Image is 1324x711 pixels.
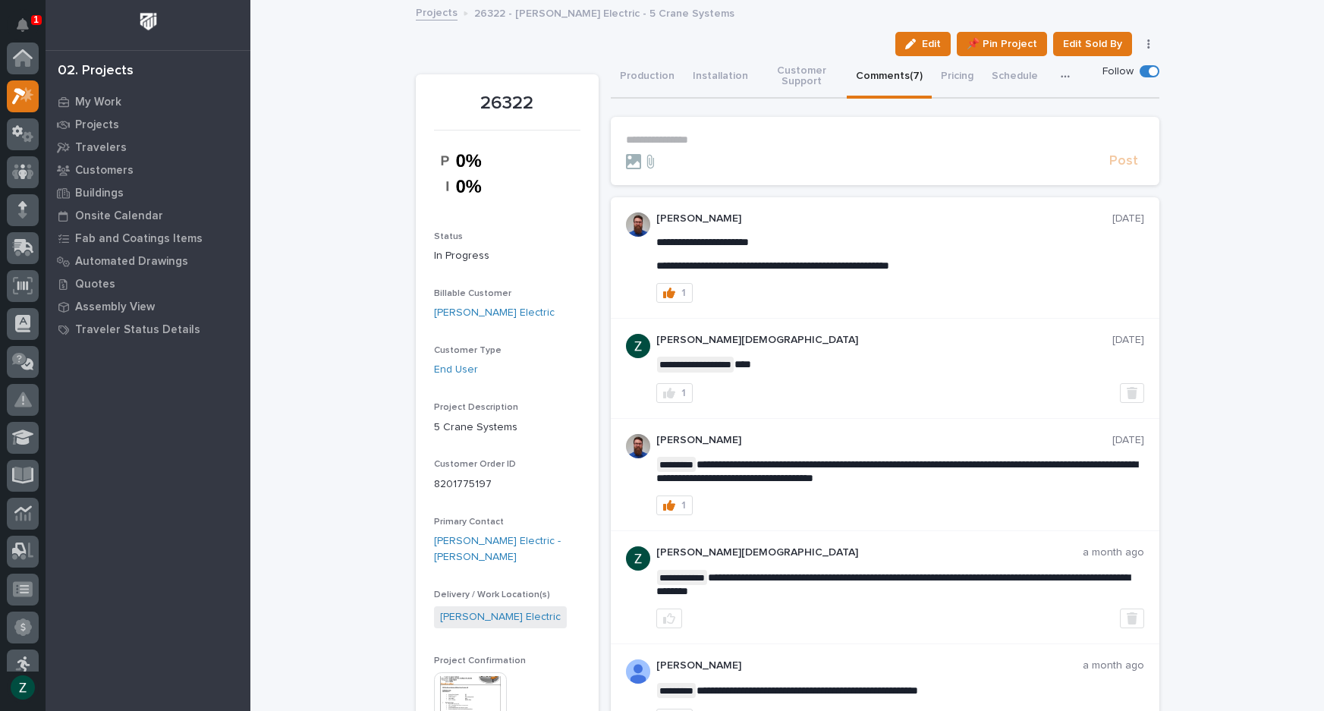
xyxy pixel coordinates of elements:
p: 8201775197 [434,477,580,492]
p: [DATE] [1112,334,1144,347]
button: Edit [895,32,951,56]
span: Edit Sold By [1063,35,1122,53]
a: Quotes [46,272,250,295]
div: 02. Projects [58,63,134,80]
button: 1 [656,495,693,515]
span: Project Confirmation [434,656,526,665]
p: 26322 [434,93,580,115]
p: [PERSON_NAME] [656,659,1083,672]
p: Follow [1102,65,1134,78]
p: a month ago [1083,659,1144,672]
a: Fab and Coatings Items [46,227,250,250]
a: Travelers [46,136,250,159]
p: 26322 - [PERSON_NAME] Electric - 5 Crane Systems [474,4,734,20]
button: Comments (7) [847,56,932,99]
button: Installation [684,56,757,99]
p: Fab and Coatings Items [75,232,203,246]
img: 6hTokn1ETDGPf9BPokIQ [626,212,650,237]
button: Customer Support [757,56,847,99]
button: 1 [656,283,693,303]
p: Automated Drawings [75,255,188,269]
p: In Progress [434,248,580,264]
span: Project Description [434,403,518,412]
p: [PERSON_NAME] [656,212,1112,225]
p: Quotes [75,278,115,291]
a: Customers [46,159,250,181]
p: 1 [33,14,39,25]
a: Projects [46,113,250,136]
button: Delete post [1120,383,1144,403]
span: Billable Customer [434,289,511,298]
button: Post [1103,153,1144,170]
a: [PERSON_NAME] Electric [434,305,555,321]
a: Buildings [46,181,250,204]
img: Workspace Logo [134,8,162,36]
p: [PERSON_NAME][DEMOGRAPHIC_DATA] [656,334,1112,347]
span: 📌 Pin Project [967,35,1037,53]
button: Edit Sold By [1053,32,1132,56]
button: Notifications [7,9,39,41]
a: Traveler Status Details [46,318,250,341]
a: End User [434,362,478,378]
button: 1 [656,383,693,403]
p: Assembly View [75,300,155,314]
button: Pricing [932,56,983,99]
button: users-avatar [7,672,39,703]
button: Delete post [1120,609,1144,628]
p: Projects [75,118,119,132]
a: [PERSON_NAME] Electric [440,609,561,625]
p: 5 Crane Systems [434,420,580,436]
button: like this post [656,609,682,628]
p: [DATE] [1112,212,1144,225]
a: My Work [46,90,250,113]
p: Customers [75,164,134,178]
span: Delivery / Work Location(s) [434,590,550,599]
a: Projects [416,3,458,20]
span: Customer Type [434,346,502,355]
p: a month ago [1083,546,1144,559]
div: 1 [681,288,686,298]
img: 6hTokn1ETDGPf9BPokIQ [626,434,650,458]
p: Travelers [75,141,127,155]
button: Schedule [983,56,1047,99]
span: Edit [922,37,941,51]
a: Onsite Calendar [46,204,250,227]
button: Production [611,56,684,99]
span: Post [1109,153,1138,170]
p: Traveler Status Details [75,323,200,337]
span: Customer Order ID [434,460,516,469]
a: Assembly View [46,295,250,318]
img: ACg8ocIGaxZgOborKONOsCK60Wx-Xey7sE2q6Qmw6EHN013R=s96-c [626,334,650,358]
img: ACg8ocIGaxZgOborKONOsCK60Wx-Xey7sE2q6Qmw6EHN013R=s96-c [626,546,650,571]
img: _mUn_CIT6qJv4x8KHV4ZATiX55SYYpqPtUJZlCdmTag [434,140,508,207]
button: 📌 Pin Project [957,32,1047,56]
a: [PERSON_NAME] Electric - [PERSON_NAME] [434,533,580,565]
div: 1 [681,500,686,511]
div: 1 [681,388,686,398]
p: [PERSON_NAME] [656,434,1112,447]
img: AD5-WCmqz5_Kcnfb-JNJs0Fv3qBS0Jz1bxG2p1UShlkZ8J-3JKvvASxRW6Lr0wxC8O3POQnnEju8qItGG9E5Uxbglh-85Yquq... [626,659,650,684]
p: Buildings [75,187,124,200]
div: Notifications1 [19,18,39,42]
a: Automated Drawings [46,250,250,272]
span: Status [434,232,463,241]
p: [DATE] [1112,434,1144,447]
p: [PERSON_NAME][DEMOGRAPHIC_DATA] [656,546,1083,559]
p: Onsite Calendar [75,209,163,223]
p: My Work [75,96,121,109]
span: Primary Contact [434,518,504,527]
